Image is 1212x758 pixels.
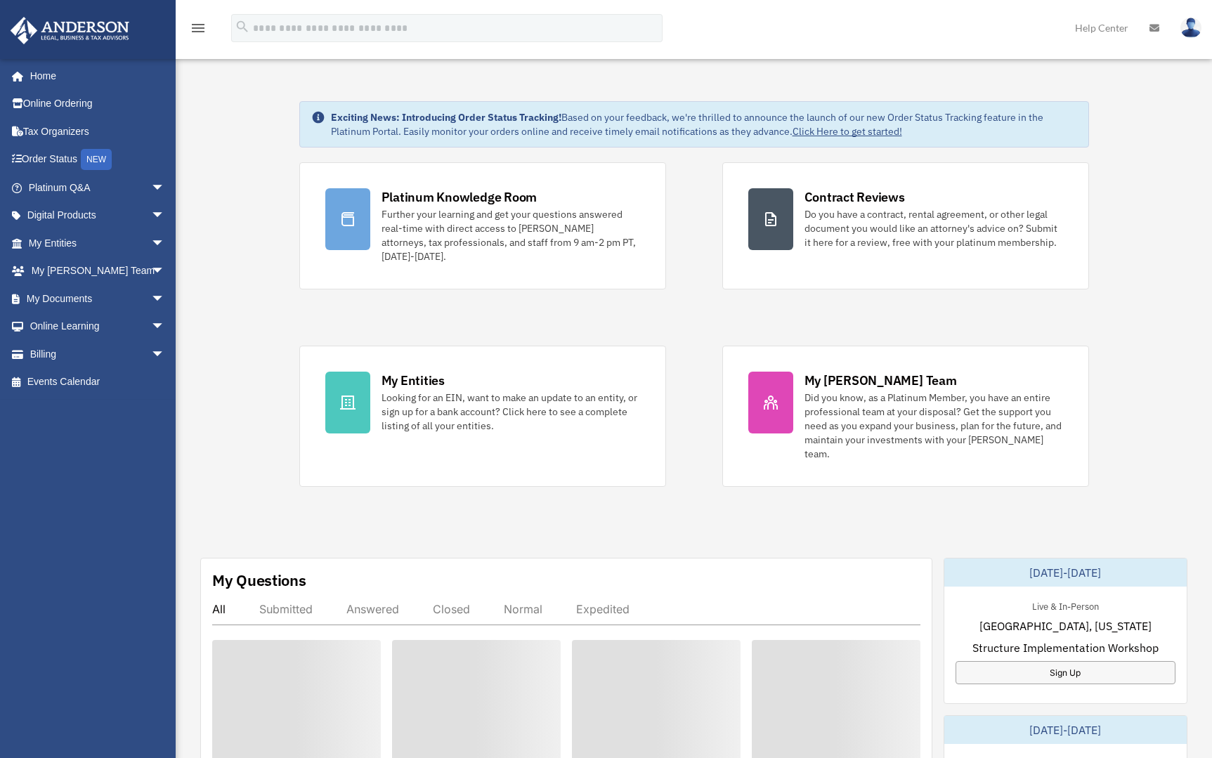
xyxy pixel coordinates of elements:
[190,20,207,37] i: menu
[10,340,186,368] a: Billingarrow_drop_down
[299,346,666,487] a: My Entities Looking for an EIN, want to make an update to an entity, or sign up for a bank accoun...
[190,25,207,37] a: menu
[1021,598,1110,613] div: Live & In-Person
[10,145,186,174] a: Order StatusNEW
[382,188,537,206] div: Platinum Knowledge Room
[151,313,179,341] span: arrow_drop_down
[10,117,186,145] a: Tax Organizers
[151,340,179,369] span: arrow_drop_down
[151,257,179,286] span: arrow_drop_down
[804,372,957,389] div: My [PERSON_NAME] Team
[151,174,179,202] span: arrow_drop_down
[10,62,179,90] a: Home
[944,558,1187,587] div: [DATE]-[DATE]
[151,285,179,313] span: arrow_drop_down
[10,229,186,257] a: My Entitiesarrow_drop_down
[433,602,470,616] div: Closed
[382,207,640,263] div: Further your learning and get your questions answered real-time with direct access to [PERSON_NAM...
[346,602,399,616] div: Answered
[151,202,179,230] span: arrow_drop_down
[212,570,306,591] div: My Questions
[6,17,133,44] img: Anderson Advisors Platinum Portal
[382,391,640,433] div: Looking for an EIN, want to make an update to an entity, or sign up for a bank account? Click her...
[10,313,186,341] a: Online Learningarrow_drop_down
[804,207,1063,249] div: Do you have a contract, rental agreement, or other legal document you would like an attorney's ad...
[504,602,542,616] div: Normal
[1180,18,1201,38] img: User Pic
[331,110,1077,138] div: Based on your feedback, we're thrilled to announce the launch of our new Order Status Tracking fe...
[212,602,226,616] div: All
[944,716,1187,744] div: [DATE]-[DATE]
[10,174,186,202] a: Platinum Q&Aarrow_drop_down
[331,111,561,124] strong: Exciting News: Introducing Order Status Tracking!
[81,149,112,170] div: NEW
[722,162,1089,289] a: Contract Reviews Do you have a contract, rental agreement, or other legal document you would like...
[722,346,1089,487] a: My [PERSON_NAME] Team Did you know, as a Platinum Member, you have an entire professional team at...
[972,639,1159,656] span: Structure Implementation Workshop
[10,257,186,285] a: My [PERSON_NAME] Teamarrow_drop_down
[235,19,250,34] i: search
[10,90,186,118] a: Online Ordering
[10,285,186,313] a: My Documentsarrow_drop_down
[979,617,1152,634] span: [GEOGRAPHIC_DATA], [US_STATE]
[576,602,630,616] div: Expedited
[382,372,445,389] div: My Entities
[804,391,1063,461] div: Did you know, as a Platinum Member, you have an entire professional team at your disposal? Get th...
[259,602,313,616] div: Submitted
[956,661,1175,684] a: Sign Up
[10,202,186,230] a: Digital Productsarrow_drop_down
[793,125,902,138] a: Click Here to get started!
[10,368,186,396] a: Events Calendar
[151,229,179,258] span: arrow_drop_down
[299,162,666,289] a: Platinum Knowledge Room Further your learning and get your questions answered real-time with dire...
[804,188,905,206] div: Contract Reviews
